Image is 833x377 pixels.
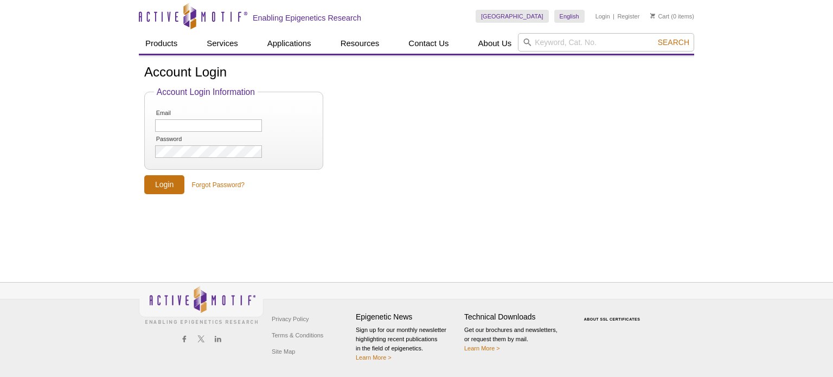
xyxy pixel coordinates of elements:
h4: Epigenetic News [356,312,459,322]
span: Search [658,38,689,47]
button: Search [655,37,693,47]
a: Site Map [269,343,298,360]
a: Learn More > [356,354,392,361]
a: English [554,10,585,23]
a: Privacy Policy [269,311,311,327]
a: Register [617,12,639,20]
img: Your Cart [650,13,655,18]
input: Keyword, Cat. No. [518,33,694,52]
a: Contact Us [402,33,455,54]
a: Login [595,12,610,20]
h1: Account Login [144,65,689,81]
a: Resources [334,33,386,54]
a: About Us [472,33,518,54]
li: (0 items) [650,10,694,23]
a: Applications [261,33,318,54]
a: ABOUT SSL CERTIFICATES [584,317,640,321]
h4: Technical Downloads [464,312,567,322]
table: Click to Verify - This site chose Symantec SSL for secure e-commerce and confidential communicati... [573,302,654,325]
p: Get our brochures and newsletters, or request them by mail. [464,325,567,353]
h2: Enabling Epigenetics Research [253,13,361,23]
a: Services [200,33,245,54]
input: Login [144,175,184,194]
legend: Account Login Information [154,87,258,97]
li: | [613,10,614,23]
p: Sign up for our monthly newsletter highlighting recent publications in the field of epigenetics. [356,325,459,362]
a: Forgot Password? [192,180,245,190]
a: [GEOGRAPHIC_DATA] [476,10,549,23]
a: Learn More > [464,345,500,352]
a: Cart [650,12,669,20]
a: Products [139,33,184,54]
a: Terms & Conditions [269,327,326,343]
img: Active Motif, [139,283,264,327]
label: Email [155,110,210,117]
label: Password [155,136,210,143]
